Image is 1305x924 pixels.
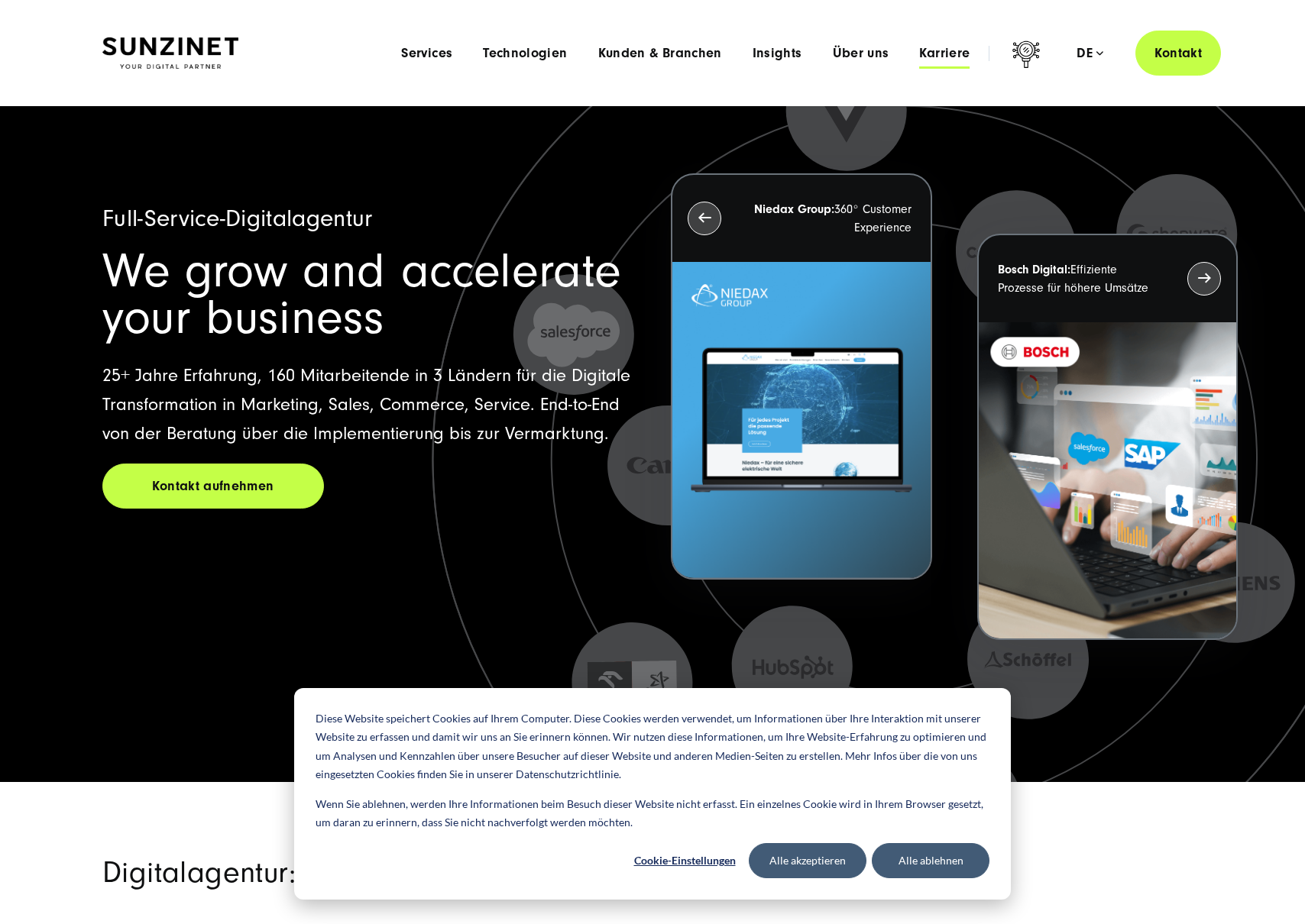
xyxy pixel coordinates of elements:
div: Cookie banner [294,688,1011,900]
strong: Niedax Group: [754,202,834,216]
button: Alle ablehnen [872,843,989,878]
p: Effiziente Prozesse für höhere Umsätze [998,260,1160,297]
p: 360° Customer Experience [749,200,911,237]
a: Technologien [483,46,567,61]
span: We grow and accelerate your business [102,244,621,345]
img: SUNZINET Full Service Digital Agentur [102,37,238,69]
p: 25+ Jahre Erfahrung, 160 Mitarbeitende in 3 Ländern für die Digitale Transformation in Marketing,... [102,361,634,448]
a: Insights [753,46,802,61]
a: Kunden & Branchen [598,46,722,61]
img: Letztes Projekt von Niedax. Ein Laptop auf dem die Niedax Website geöffnet ist, auf blauem Hinter... [672,262,930,579]
img: BOSCH - Kundeprojekt - Digital Transformation Agentur SUNZINET [979,322,1236,639]
button: Niedax Group:360° Customer Experience Letztes Projekt von Niedax. Ein Laptop auf dem die Niedax W... [671,173,931,580]
div: de [1077,46,1103,61]
a: Karriere [919,46,970,61]
p: Diese Website speichert Cookies auf Ihrem Computer. Diese Cookies werden verwendet, um Informatio... [316,709,989,784]
p: Wenn Sie ablehnen, werden Ihre Informationen beim Besuch dieser Website nicht erfasst. Ein einzel... [316,795,989,832]
a: Kontakt [1135,31,1221,76]
a: Kontakt aufnehmen [102,464,324,509]
strong: Bosch Digital: [998,263,1070,276]
button: Bosch Digital:Effiziente Prozesse für höhere Umsätze BOSCH - Kundeprojekt - Digital Transformatio... [977,234,1238,641]
a: Über uns [833,46,889,61]
a: Services [401,46,452,61]
span: Full-Service-Digitalagentur [102,205,373,232]
h2: Digitalagentur: Unsere Services [102,858,828,887]
button: Alle akzeptieren [749,843,866,878]
button: Cookie-Einstellungen [626,843,743,878]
